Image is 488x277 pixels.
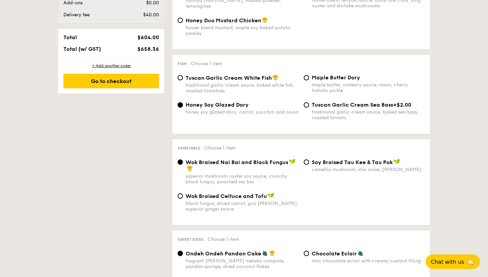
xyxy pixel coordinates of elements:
[186,201,298,212] div: black fungus, diced carrot, goji [PERSON_NAME], superior ginger sauce
[178,18,183,23] input: Honey Duo Mustard Chickenhouse-blend mustard, maple soy baked potato, parsley
[178,159,183,165] input: Wok Braised Nai Bai and Black Fungussuperior mushroom oyster soy sauce, crunchy black fungus, poa...
[204,145,236,151] span: Choose 1 item
[63,34,77,41] span: Total
[312,250,357,257] span: Chocolate Eclair
[187,165,193,171] img: icon-chef-hat.a58ddaea.svg
[137,46,159,52] span: $658.36
[207,236,239,242] span: Choose 1 item
[304,159,309,165] input: ⁠Soy Braised Tau Kee & Tau Pokcamellia mushroom, star anise, [PERSON_NAME]
[63,74,159,88] div: Go to checkout
[312,258,425,264] div: mini chocolate eclair with creamy custard filling
[186,173,298,185] div: superior mushroom oyster soy sauce, crunchy black fungus, poached nai bai
[186,25,298,36] div: house-blend mustard, maple soy baked potato, parsley
[312,159,393,165] span: ⁠Soy Braised Tau Kee & Tau Pok
[143,12,159,18] span: $40.00
[358,250,364,256] img: icon-vegetarian.fe4039eb.svg
[186,17,261,24] span: Honey Duo Mustard Chicken
[186,250,261,257] span: Ondeh Ondeh Pandan Cake
[63,63,159,68] div: + Add another order
[178,251,183,256] input: Ondeh Ondeh Pandan Cakefragrant [PERSON_NAME] melaka compote, pandan sponge, dried coconut flakes
[312,74,360,81] span: Maple Butter Dory
[186,75,272,81] span: Tuscan Garlic Cream White Fish
[63,12,90,18] span: Delivery fee
[191,61,222,66] span: Choose 1 item
[178,75,183,80] input: Tuscan Garlic Cream White Fishtraditional garlic cream sauce, baked white fish, roasted tomatoes
[312,167,425,172] div: camellia mushroom, star anise, [PERSON_NAME]
[431,259,464,265] span: Chat with us
[186,82,298,94] div: traditional garlic cream sauce, baked white fish, roasted tomatoes
[312,82,425,93] div: maple butter, romesco sauce, raisin, cherry tomato pickle
[304,251,309,256] input: Chocolate Eclairmini chocolate eclair with creamy custard filling
[178,102,183,108] input: Honey Soy Glazed Doryhoney soy glazed dory, carrot, zucchini and onion
[186,258,298,269] div: fragrant [PERSON_NAME] melaka compote, pandan sponge, dried coconut flakes
[304,102,309,108] input: Tuscan Garlic Cream Sea Bass+$2.00traditional garlic cream sauce, baked sea bass, roasted tomato
[268,193,274,199] img: icon-vegan.f8ff3823.svg
[262,17,268,23] img: icon-chef-hat.a58ddaea.svg
[289,159,295,165] img: icon-vegan.f8ff3823.svg
[262,250,268,256] img: icon-vegetarian.fe4039eb.svg
[178,193,183,199] input: Wok Braised Celtuce and Tofublack fungus, diced carrot, goji [PERSON_NAME], superior ginger sauce
[393,159,400,165] img: icon-vegan.f8ff3823.svg
[312,102,393,108] span: Tuscan Garlic Cream Sea Bass
[467,258,475,266] span: 🦙
[63,46,101,52] span: Total (w/ GST)
[178,146,200,150] span: Vegetable
[186,193,267,199] span: Wok Braised Celtuce and Tofu
[137,34,159,41] span: $604.00
[273,74,279,80] img: icon-chef-hat.a58ddaea.svg
[304,75,309,80] input: Maple Butter Dorymaple butter, romesco sauce, raisin, cherry tomato pickle
[269,250,275,256] img: icon-chef-hat.a58ddaea.svg
[186,159,288,165] span: Wok Braised Nai Bai and Black Fungus
[178,61,187,66] span: Fish
[426,254,480,269] button: Chat with us🦙
[186,102,249,108] span: Honey Soy Glazed Dory
[186,109,298,115] div: honey soy glazed dory, carrot, zucchini and onion
[178,237,203,242] span: Sweet sides
[393,102,411,108] span: +$2.00
[312,109,425,121] div: traditional garlic cream sauce, baked sea bass, roasted tomato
